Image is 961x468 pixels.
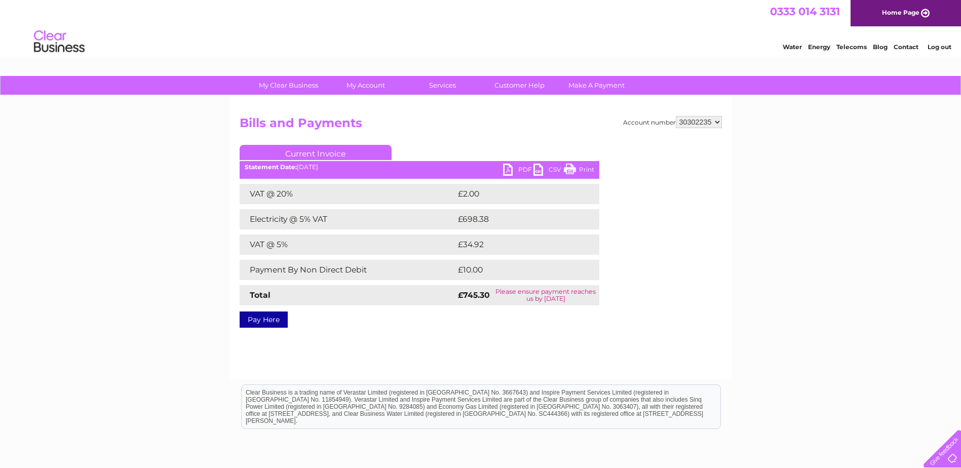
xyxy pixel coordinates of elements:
[533,164,564,178] a: CSV
[783,43,802,51] a: Water
[240,145,392,160] a: Current Invoice
[33,26,85,57] img: logo.png
[250,290,271,300] strong: Total
[623,116,722,128] div: Account number
[240,260,455,280] td: Payment By Non Direct Debit
[894,43,918,51] a: Contact
[240,311,288,328] a: Pay Here
[808,43,830,51] a: Energy
[928,43,951,51] a: Log out
[770,5,840,18] a: 0333 014 3131
[458,290,490,300] strong: £745.30
[401,76,484,95] a: Services
[324,76,407,95] a: My Account
[240,164,599,171] div: [DATE]
[478,76,561,95] a: Customer Help
[240,209,455,229] td: Electricity @ 5% VAT
[242,6,720,49] div: Clear Business is a trading name of Verastar Limited (registered in [GEOGRAPHIC_DATA] No. 3667643...
[245,163,297,171] b: Statement Date:
[240,116,722,135] h2: Bills and Payments
[247,76,330,95] a: My Clear Business
[455,209,582,229] td: £698.38
[455,260,579,280] td: £10.00
[555,76,638,95] a: Make A Payment
[455,235,579,255] td: £34.92
[240,184,455,204] td: VAT @ 20%
[492,285,599,305] td: Please ensure payment reaches us by [DATE]
[240,235,455,255] td: VAT @ 5%
[503,164,533,178] a: PDF
[564,164,594,178] a: Print
[836,43,867,51] a: Telecoms
[455,184,576,204] td: £2.00
[873,43,888,51] a: Blog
